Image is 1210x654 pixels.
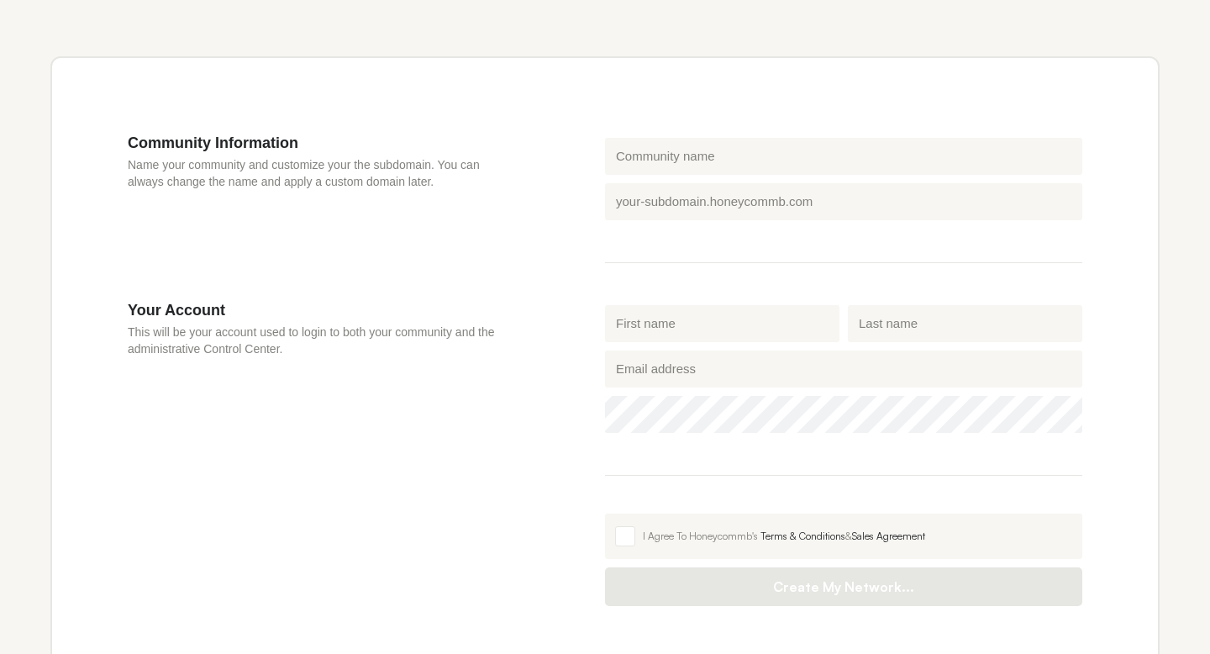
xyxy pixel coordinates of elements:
[605,138,1082,175] input: Community name
[760,530,845,542] a: Terms & Conditions
[605,183,1082,220] input: your-subdomain.honeycommb.com
[605,567,1082,606] button: Create My Network...
[605,351,1082,388] input: Email address
[128,301,504,319] h3: Your Account
[128,324,504,357] p: This will be your account used to login to both your community and the administrative Control Cen...
[852,530,925,542] a: Sales Agreement
[643,529,1072,544] div: I Agree To Honeycommb's &
[128,134,504,152] h3: Community Information
[128,156,504,190] p: Name your community and customize your the subdomain. You can always change the name and apply a ...
[605,305,839,342] input: First name
[848,305,1082,342] input: Last name
[622,578,1065,595] span: Create My Network...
